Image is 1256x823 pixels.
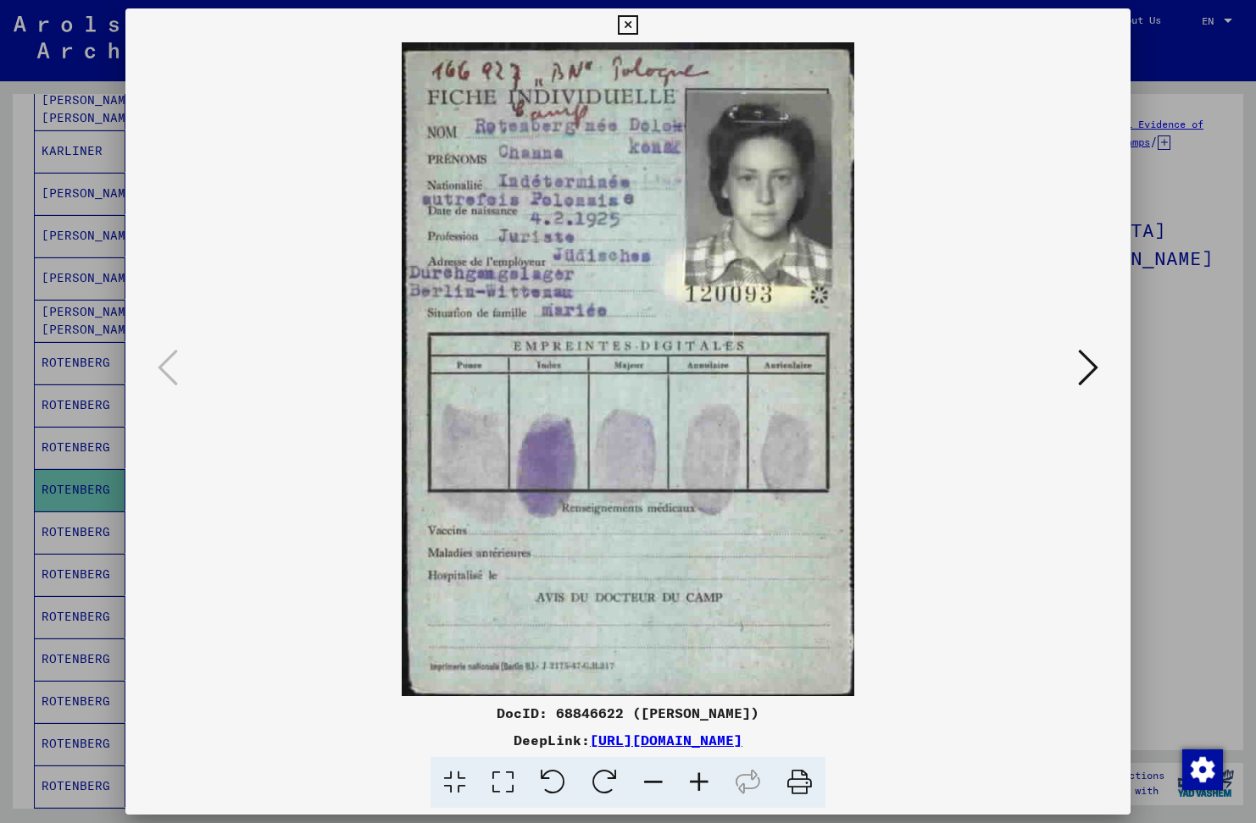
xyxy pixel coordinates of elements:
[590,732,742,748] a: [URL][DOMAIN_NAME]
[183,42,1073,696] img: 001.jpg
[1181,748,1222,789] div: Change consent
[1182,749,1223,790] img: Change consent
[125,730,1131,750] div: DeepLink:
[125,703,1131,723] div: DocID: 68846622 ([PERSON_NAME])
